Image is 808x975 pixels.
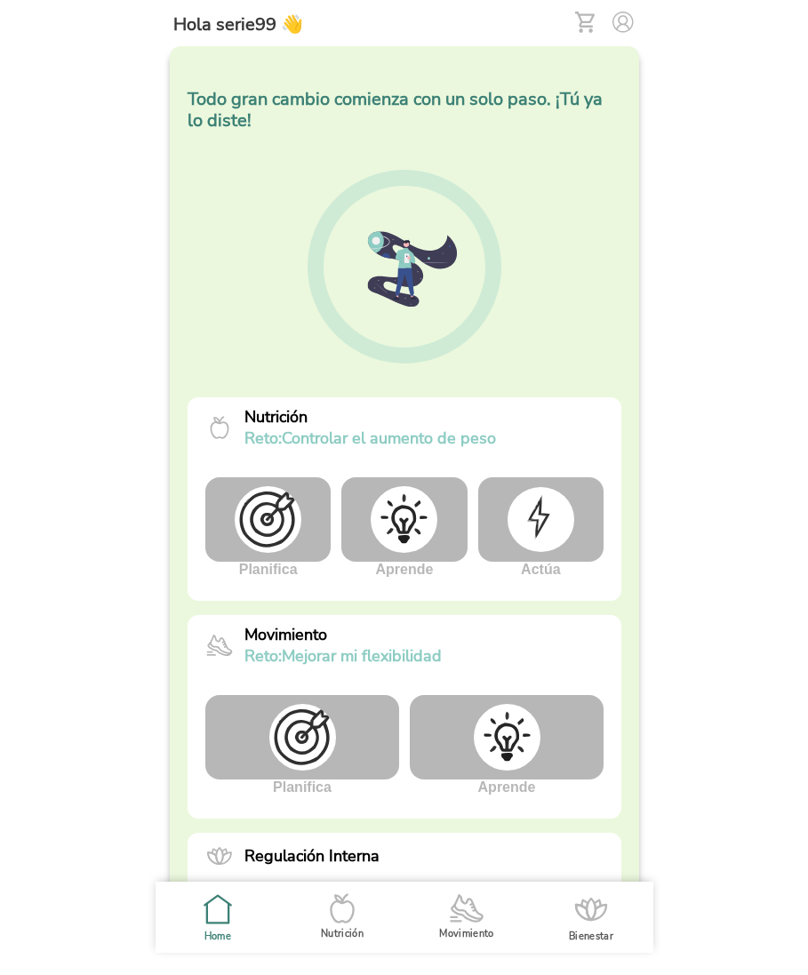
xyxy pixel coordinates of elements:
[205,695,399,795] div: Planifica
[188,89,621,132] h5: Todo gran cambio comienza con un solo paso. ¡Tú ya lo diste!
[439,927,494,940] ion-label: Movimiento
[244,645,442,667] p: Mejorar mi flexibilidad
[244,428,496,449] p: Controlar el aumento de peso
[244,428,282,449] span: reto:
[477,477,603,578] div: Actúa
[244,624,442,645] p: Movimiento
[410,695,604,795] div: Aprende
[568,930,612,943] ion-label: Bienestar
[341,477,467,578] div: Aprende
[173,14,303,36] h5: Hola serie99 👋
[320,927,363,940] ion-label: Nutrición
[204,930,230,943] ion-label: Home
[244,406,496,428] p: Nutrición
[244,845,380,867] p: Regulación Interna
[205,477,331,578] div: Planifica
[244,645,282,667] span: reto:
